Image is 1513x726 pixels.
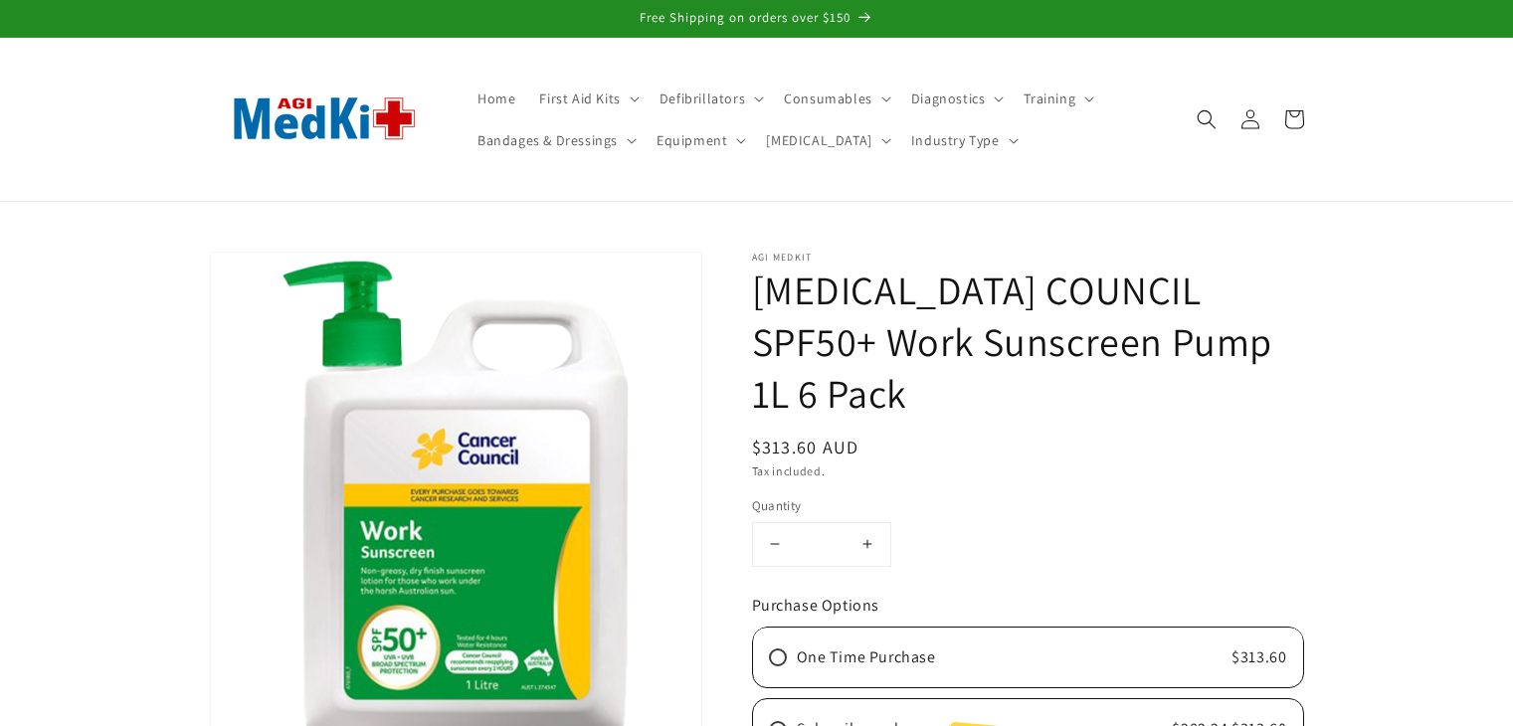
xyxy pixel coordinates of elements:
[1012,78,1102,119] summary: Training
[752,496,1120,516] label: Quantity
[752,461,1304,481] div: Tax included.
[752,252,1304,264] p: AGI MedKit
[911,131,1000,149] span: Industry Type
[911,90,986,107] span: Diagnostics
[648,78,772,119] summary: Defibrillators
[752,592,1304,621] div: Purchase Options
[772,78,899,119] summary: Consumables
[899,119,1027,161] summary: Industry Type
[20,10,1493,27] p: Free Shipping on orders over $150
[784,90,872,107] span: Consumables
[899,78,1013,119] summary: Diagnostics
[210,65,439,173] img: AGI MedKit
[477,90,515,107] span: Home
[752,436,859,458] span: $313.60 AUD
[477,131,618,149] span: Bandages & Dressings
[645,119,754,161] summary: Equipment
[466,119,645,161] summary: Bandages & Dressings
[660,90,745,107] span: Defibrillators
[754,119,898,161] summary: [MEDICAL_DATA]
[657,131,727,149] span: Equipment
[1024,90,1075,107] span: Training
[752,264,1304,419] h1: [MEDICAL_DATA] COUNCIL SPF50+ Work Sunscreen Pump 1L 6 Pack
[527,78,647,119] summary: First Aid Kits
[1185,97,1229,141] summary: Search
[466,78,527,119] a: Home
[539,90,620,107] span: First Aid Kits
[766,131,871,149] span: [MEDICAL_DATA]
